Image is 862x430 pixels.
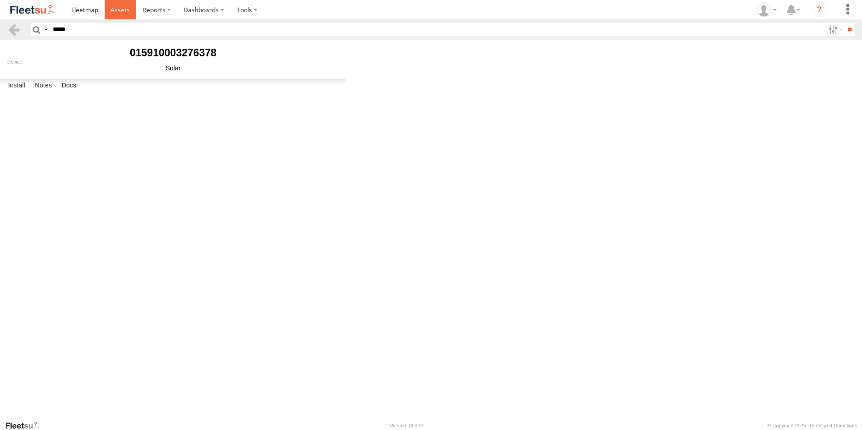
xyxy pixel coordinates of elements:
[825,23,844,36] label: Search Filter Options
[7,64,339,72] div: Solar
[42,23,50,36] label: Search Query
[4,79,30,92] label: Install
[812,3,826,17] i: ?
[7,23,20,36] a: Back to previous Page
[754,3,780,17] div: Cristy Hull
[809,423,857,428] a: Terms and Conditions
[7,59,339,64] div: Device
[390,423,424,428] div: Version: 308.01
[57,79,81,92] label: Docs
[5,421,46,430] a: Visit our Website
[30,79,56,92] label: Notes
[767,423,857,428] div: © Copyright 2025 -
[130,47,216,59] b: 015910003276378
[9,4,56,16] img: fleetsu-logo-horizontal.svg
